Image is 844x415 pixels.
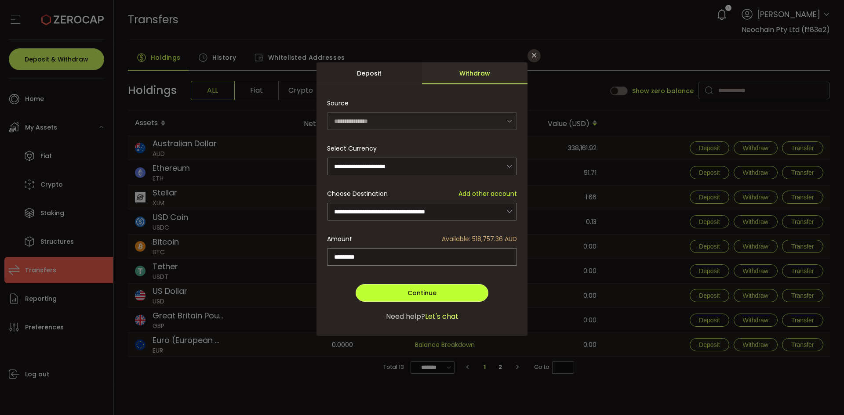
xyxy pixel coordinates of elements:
[458,189,517,198] span: Add other account
[327,144,382,153] label: Select Currency
[442,235,517,244] span: Available: 518,757.36 AUD
[386,311,425,322] span: Need help?
[316,62,527,336] div: dialog
[327,94,349,112] span: Source
[327,235,352,244] span: Amount
[407,289,437,297] span: Continue
[800,373,844,415] iframe: Chat Widget
[422,62,527,84] div: Withdraw
[327,189,388,198] span: Choose Destination
[527,49,541,62] button: Close
[316,62,422,84] div: Deposit
[425,311,458,322] span: Let's chat
[356,284,488,302] button: Continue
